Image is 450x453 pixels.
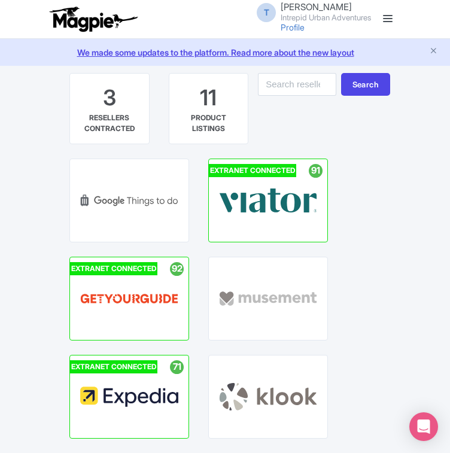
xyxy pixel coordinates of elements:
a: EXTRANET CONNECTED 91 [208,159,328,242]
div: 3 [103,83,116,113]
div: PRODUCT LISTINGS [179,113,239,134]
a: 3 RESELLERS CONTRACTED [69,73,150,145]
div: 11 [200,83,217,113]
div: RESELLERS CONTRACTED [80,113,139,134]
a: T [PERSON_NAME] Intrepid Urban Adventures [250,2,371,22]
button: Search [341,73,390,96]
img: logo-ab69f6fb50320c5b225c76a69d11143b.png [47,6,139,32]
a: Profile [281,22,305,32]
a: 11 PRODUCT LISTINGS [169,73,249,145]
a: EXTRANET CONNECTED 71 [69,355,189,439]
input: Search resellers... [258,73,336,96]
span: T [257,3,276,22]
small: Intrepid Urban Adventures [281,14,371,22]
a: EXTRANET CONNECTED 92 [69,257,189,340]
div: Open Intercom Messenger [409,412,438,441]
button: Close announcement [429,45,438,59]
span: [PERSON_NAME] [281,1,352,13]
a: We made some updates to the platform. Read more about the new layout [7,46,443,59]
